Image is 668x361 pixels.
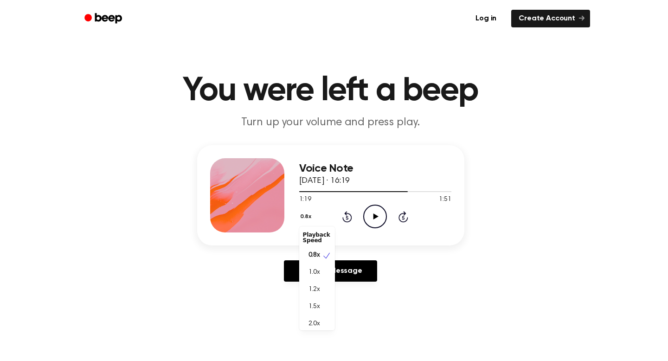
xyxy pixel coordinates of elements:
div: Playback Speed [299,228,335,247]
span: 1.5x [308,302,320,312]
div: 0.8x [299,226,335,330]
button: 0.8x [299,209,315,225]
span: 0.8x [308,251,320,260]
span: 2.0x [308,319,320,329]
span: 1.0x [308,268,320,277]
span: 1.2x [308,285,320,295]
